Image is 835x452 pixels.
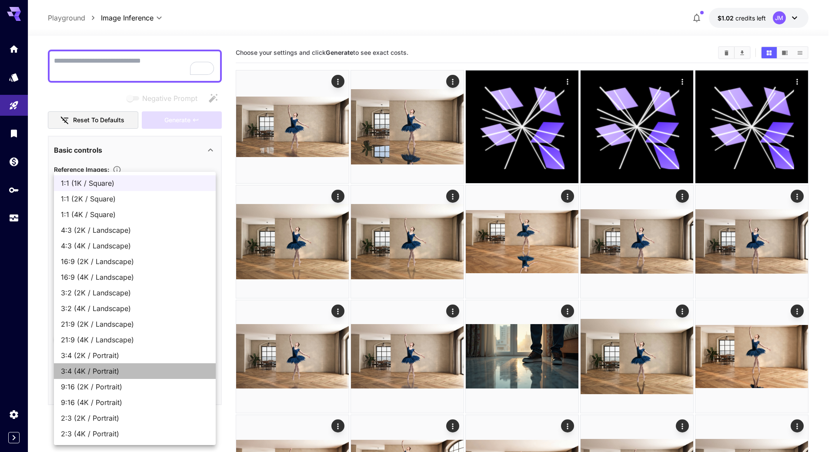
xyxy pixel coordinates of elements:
[792,410,835,452] iframe: Chat Widget
[61,225,209,235] span: 4:3 (2K / Landscape)
[61,429,209,439] span: 2:3 (4K / Portrait)
[61,288,209,298] span: 3:2 (2K / Landscape)
[61,303,209,314] span: 3:2 (4K / Landscape)
[61,319,209,329] span: 21:9 (2K / Landscape)
[61,272,209,282] span: 16:9 (4K / Landscape)
[61,178,209,188] span: 1:1 (1K / Square)
[61,241,209,251] span: 4:3 (4K / Landscape)
[61,350,209,361] span: 3:4 (2K / Portrait)
[61,335,209,345] span: 21:9 (4K / Landscape)
[61,194,209,204] span: 1:1 (2K / Square)
[61,397,209,408] span: 9:16 (4K / Portrait)
[61,413,209,423] span: 2:3 (2K / Portrait)
[61,366,209,376] span: 3:4 (4K / Portrait)
[61,209,209,220] span: 1:1 (4K / Square)
[61,382,209,392] span: 9:16 (2K / Portrait)
[61,256,209,267] span: 16:9 (2K / Landscape)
